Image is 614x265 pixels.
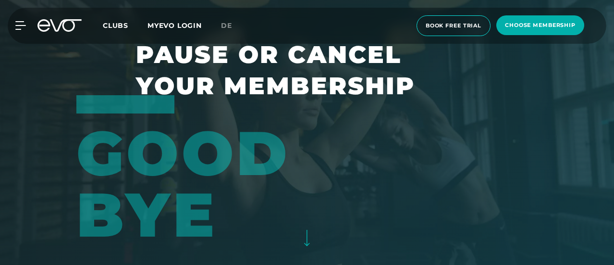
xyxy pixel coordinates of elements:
[493,15,587,36] a: choose membership
[76,95,491,246] div: Good Bye
[147,21,202,30] a: MYEVO LOGIN
[103,21,147,30] a: Clubs
[103,21,128,30] span: Clubs
[221,20,244,31] a: de
[505,21,576,29] span: choose membership
[136,39,478,101] h1: Pause or cancel your membership
[221,21,232,30] span: de
[414,15,493,36] a: book free trial
[426,22,481,30] span: book free trial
